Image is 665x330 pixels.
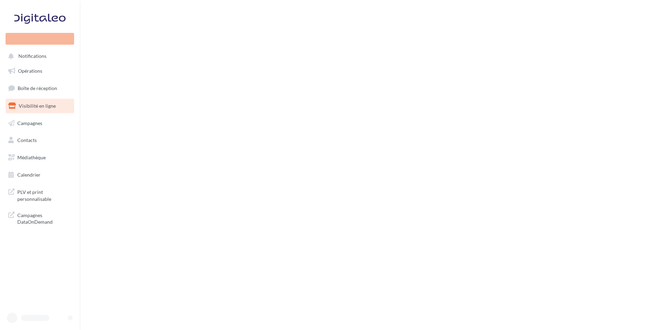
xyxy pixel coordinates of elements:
a: PLV et print personnalisable [4,185,76,205]
span: Campagnes [17,120,42,126]
span: Opérations [18,68,42,74]
span: Campagnes DataOnDemand [17,211,71,225]
a: Calendrier [4,168,76,182]
span: PLV et print personnalisable [17,187,71,202]
a: Médiathèque [4,150,76,165]
span: Contacts [17,137,37,143]
span: Boîte de réception [18,85,57,91]
div: Nouvelle campagne [6,33,74,45]
span: Calendrier [17,172,41,178]
span: Notifications [18,53,46,59]
a: Campagnes DataOnDemand [4,208,76,228]
a: Opérations [4,64,76,78]
a: Visibilité en ligne [4,99,76,113]
a: Contacts [4,133,76,148]
a: Boîte de réception [4,81,76,96]
span: Médiathèque [17,154,46,160]
span: Visibilité en ligne [19,103,56,109]
a: Campagnes [4,116,76,131]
